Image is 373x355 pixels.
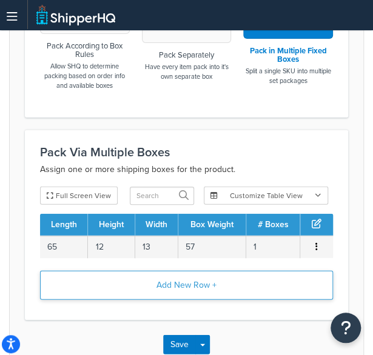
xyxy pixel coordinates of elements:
[88,214,135,236] th: Height
[142,51,232,59] h3: Pack Separately
[40,61,130,90] p: Allow SHQ to determine packing based on order info and available boxes
[178,236,246,258] td: 57
[135,236,178,258] td: 13
[142,62,232,81] p: Have every item pack into it's own separate box
[40,236,88,258] td: 65
[88,236,135,258] td: 12
[246,214,300,236] th: # Boxes
[40,187,118,205] button: Full Screen View
[40,271,333,300] button: Add New Row +
[163,335,196,354] button: Save
[130,187,194,205] input: Search
[178,214,246,236] th: Box Weight
[135,214,178,236] th: Width
[204,187,328,205] button: Customize Table View
[40,214,88,236] th: Length
[40,145,333,159] h3: Pack Via Multiple Boxes
[246,236,300,258] td: 1
[331,313,361,343] button: Open Resource Center
[40,162,333,177] p: Assign one or more shipping boxes for the product.
[40,42,130,59] h3: Pack According to Box Rules
[243,47,333,64] h3: Pack in Multiple Fixed Boxes
[243,66,333,85] p: Split a single SKU into multiple set packages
